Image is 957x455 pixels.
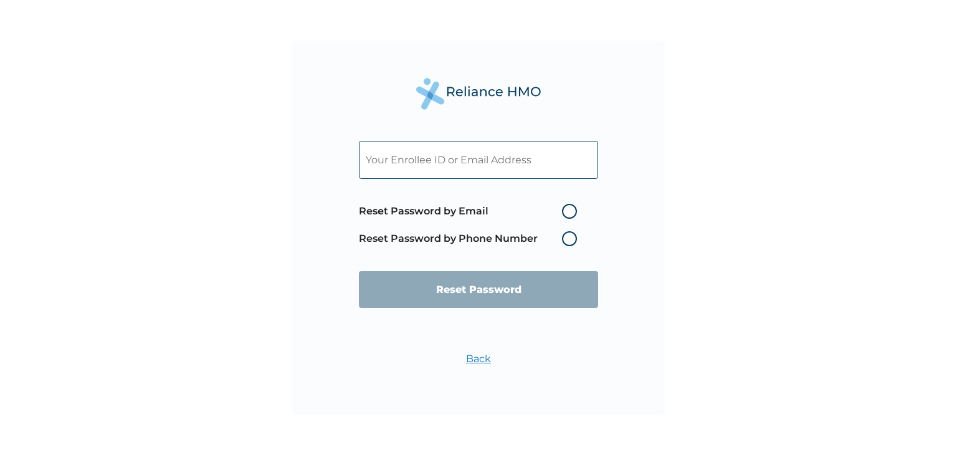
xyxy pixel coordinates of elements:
[359,204,583,219] label: Reset Password by Email
[359,198,583,252] span: Password reset method
[359,271,598,308] input: Reset Password
[416,78,541,110] img: Reliance Health's Logo
[359,231,583,246] label: Reset Password by Phone Number
[466,353,491,365] a: Back
[359,141,598,179] input: Your Enrollee ID or Email Address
